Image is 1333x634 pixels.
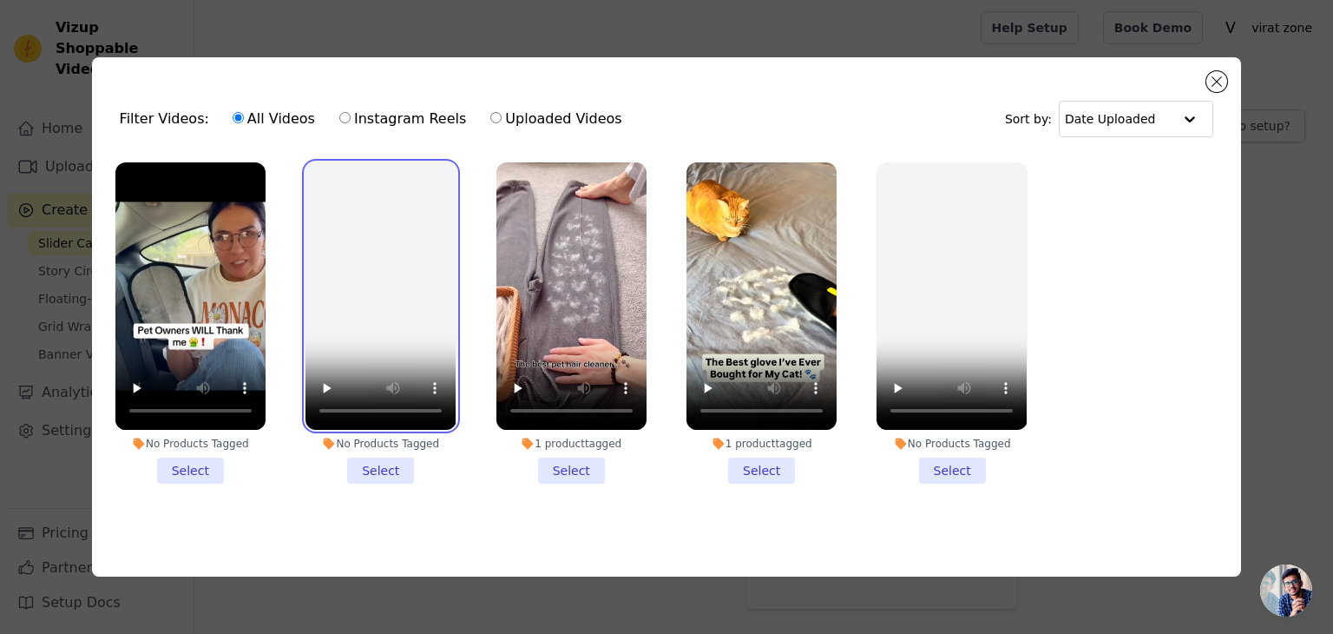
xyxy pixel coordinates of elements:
[877,437,1027,451] div: No Products Tagged
[305,437,456,451] div: No Products Tagged
[489,108,622,130] label: Uploaded Videos
[338,108,467,130] label: Instagram Reels
[1005,101,1214,137] div: Sort by:
[232,108,316,130] label: All Videos
[115,437,266,451] div: No Products Tagged
[686,437,837,451] div: 1 product tagged
[496,437,647,451] div: 1 product tagged
[120,99,632,139] div: Filter Videos:
[1260,565,1312,617] a: Open chat
[1206,71,1227,92] button: Close modal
